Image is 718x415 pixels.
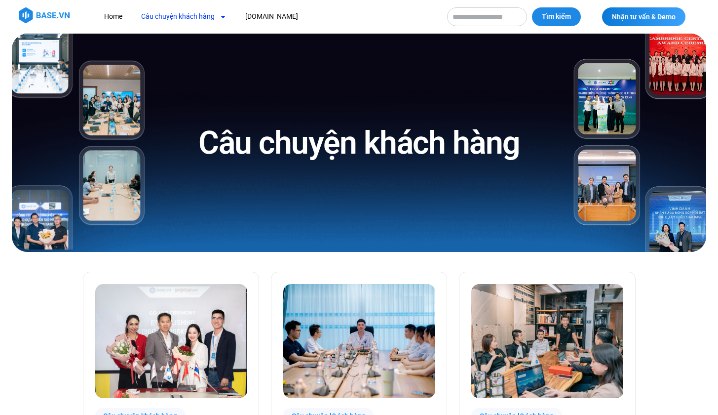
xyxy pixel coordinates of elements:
[134,7,234,26] a: Câu chuyện khách hàng
[238,7,305,26] a: [DOMAIN_NAME]
[198,123,520,164] h1: Câu chuyện khách hàng
[97,7,437,26] nav: Menu
[612,13,676,20] span: Nhận tư vấn & Demo
[602,7,685,26] a: Nhận tư vấn & Demo
[542,12,571,22] span: Tìm kiếm
[97,7,130,26] a: Home
[532,7,581,26] button: Tìm kiếm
